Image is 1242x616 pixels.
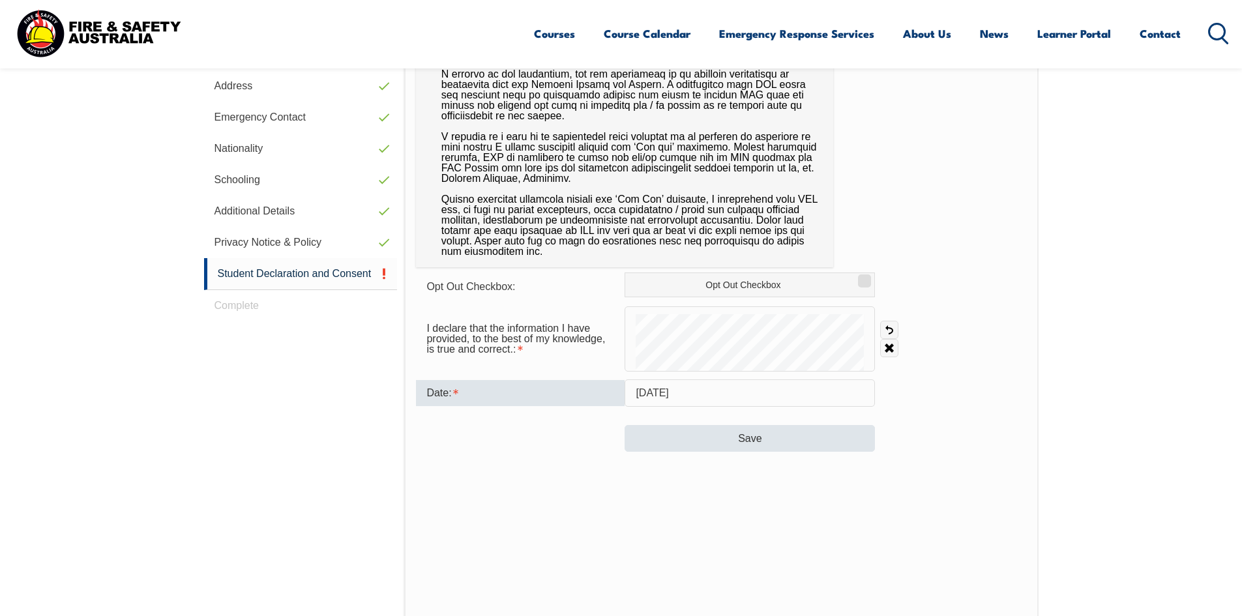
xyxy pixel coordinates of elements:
[204,102,398,133] a: Emergency Contact
[719,16,874,51] a: Emergency Response Services
[880,339,898,357] a: Clear
[416,380,625,406] div: Date is required.
[204,164,398,196] a: Schooling
[204,70,398,102] a: Address
[204,196,398,227] a: Additional Details
[625,425,875,451] button: Save
[204,258,398,290] a: Student Declaration and Consent
[426,281,515,292] span: Opt Out Checkbox:
[980,16,1009,51] a: News
[416,7,833,267] div: L ipsumdolors amet co A el sed doeiusmo tem incididun utla etdol ma ali en admini veni, qu nostru...
[625,379,875,407] input: Select Date...
[903,16,951,51] a: About Us
[880,321,898,339] a: Undo
[1037,16,1111,51] a: Learner Portal
[204,227,398,258] a: Privacy Notice & Policy
[625,272,875,297] label: Opt Out Checkbox
[204,133,398,164] a: Nationality
[416,316,625,362] div: I declare that the information I have provided, to the best of my knowledge, is true and correct....
[534,16,575,51] a: Courses
[1140,16,1181,51] a: Contact
[604,16,690,51] a: Course Calendar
